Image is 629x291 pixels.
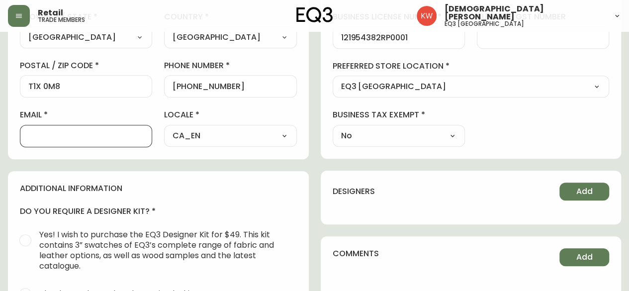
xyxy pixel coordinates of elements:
label: phone number [164,60,296,71]
label: locale [164,109,296,120]
span: Yes! I wish to purchase the EQ3 Designer Kit for $49. This kit contains 3” swatches of EQ3’s comp... [39,229,289,271]
span: [DEMOGRAPHIC_DATA][PERSON_NAME] [445,5,605,21]
span: Add [576,186,593,197]
h4: do you require a designer kit? [20,206,297,217]
button: Add [559,183,609,200]
img: logo [296,7,333,23]
h4: designers [333,186,375,197]
h5: eq3 [GEOGRAPHIC_DATA] [445,21,524,27]
label: postal / zip code [20,60,152,71]
label: business tax exempt [333,109,465,120]
label: preferred store location [333,61,610,72]
label: email [20,109,152,120]
img: f33162b67396b0982c40ce2a87247151 [417,6,437,26]
h4: additional information [20,183,297,194]
h5: trade members [38,17,85,23]
span: Add [576,252,593,263]
button: Add [559,248,609,266]
h4: comments [333,248,379,259]
span: Retail [38,9,63,17]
